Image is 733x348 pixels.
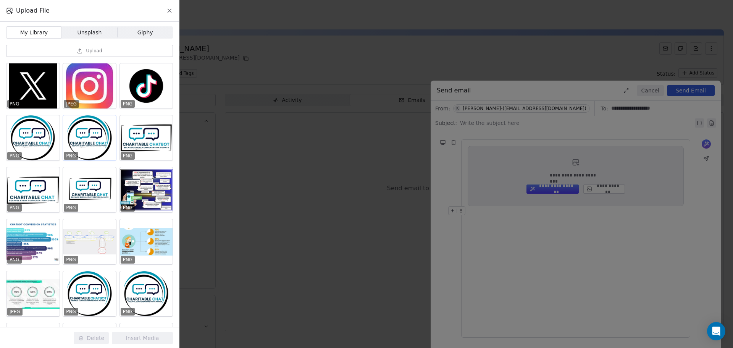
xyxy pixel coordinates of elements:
div: Keywords by Traffic [84,45,129,50]
img: website_grey.svg [12,20,18,26]
p: PNG [10,153,19,159]
p: PNG [66,205,76,211]
span: Giphy [137,29,153,37]
p: PNG [10,101,19,107]
p: PNG [66,309,76,315]
img: tab_domain_overview_orange.svg [21,44,27,50]
img: logo_orange.svg [12,12,18,18]
p: JPEG [10,309,20,315]
div: Domain Overview [29,45,68,50]
div: v 4.0.25 [21,12,37,18]
button: Insert Media [112,332,173,344]
span: Unsplash [77,29,102,37]
p: PNG [66,257,76,263]
p: PNG [123,309,133,315]
button: Upload [6,45,173,57]
button: Delete [74,332,109,344]
div: Domain: [DOMAIN_NAME] [20,20,84,26]
p: PNG [123,257,133,263]
div: Open Intercom Messenger [707,322,725,340]
p: PNG [123,153,133,159]
p: PNG [123,101,133,107]
p: PNG [66,153,76,159]
span: Upload [86,48,102,54]
img: tab_keywords_by_traffic_grey.svg [76,44,82,50]
p: PNG [10,205,19,211]
span: Upload File [16,6,50,15]
p: JPEG [66,101,77,107]
p: PNG [10,257,19,263]
p: PNG [123,205,133,211]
